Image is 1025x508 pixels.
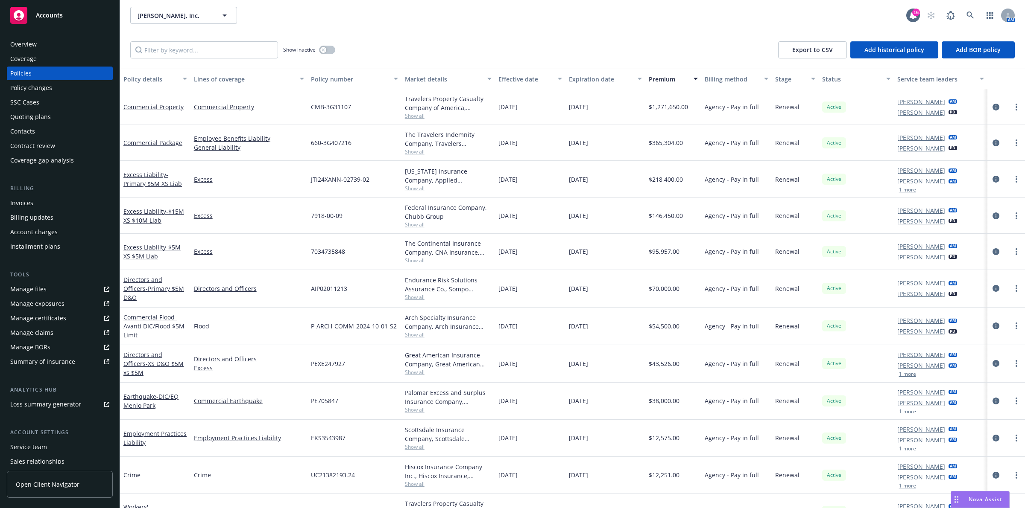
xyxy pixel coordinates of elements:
[405,331,492,338] span: Show all
[7,455,113,468] a: Sales relationships
[10,440,47,454] div: Service team
[569,102,588,111] span: [DATE]
[194,134,304,143] a: Employee Benefits Liability
[649,247,679,256] span: $95,957.00
[850,41,938,58] button: Add historical policy
[405,148,492,155] span: Show all
[826,212,843,220] span: Active
[10,311,66,325] div: Manage certificates
[10,455,64,468] div: Sales relationships
[7,154,113,167] a: Coverage gap analysis
[405,185,492,192] span: Show all
[822,75,881,84] div: Status
[311,359,345,368] span: PEXE247927
[705,211,759,220] span: Agency - Pay in full
[705,102,759,111] span: Agency - Pay in full
[10,38,37,51] div: Overview
[405,167,492,185] div: [US_STATE] Insurance Company, Applied Underwriters, Amwins
[7,225,113,239] a: Account charges
[705,396,759,405] span: Agency - Pay in full
[405,94,492,112] div: Travelers Property Casualty Company of America, Travelers Insurance
[10,211,53,224] div: Billing updates
[981,7,999,24] a: Switch app
[897,462,945,471] a: [PERSON_NAME]
[7,184,113,193] div: Billing
[10,297,64,311] div: Manage exposures
[775,211,799,220] span: Renewal
[495,69,565,89] button: Effective date
[649,396,679,405] span: $38,000.00
[1011,211,1022,221] a: more
[772,69,819,89] button: Stage
[897,133,945,142] a: [PERSON_NAME]
[498,102,518,111] span: [DATE]
[405,351,492,369] div: Great American Insurance Company, Great American Insurance Group, Amwins
[649,75,689,84] div: Premium
[897,388,945,397] a: [PERSON_NAME]
[7,297,113,311] span: Manage exposures
[311,75,389,84] div: Policy number
[123,171,182,188] a: Excess Liability
[962,7,979,24] a: Search
[130,7,237,24] button: [PERSON_NAME], Inc.
[7,326,113,340] a: Manage claims
[705,175,759,184] span: Agency - Pay in full
[120,69,190,89] button: Policy details
[10,110,51,124] div: Quoting plans
[311,396,338,405] span: PE705847
[775,102,799,111] span: Renewal
[405,257,492,264] span: Show all
[283,46,316,53] span: Show inactive
[775,138,799,147] span: Renewal
[899,409,916,414] button: 1 more
[649,211,683,220] span: $146,450.00
[10,125,35,138] div: Contacts
[991,358,1001,369] a: circleInformation
[951,491,962,508] div: Drag to move
[569,247,588,256] span: [DATE]
[498,359,518,368] span: [DATE]
[123,171,182,188] span: - Primary $5M XS Liab
[826,103,843,111] span: Active
[194,143,304,152] a: General Liability
[311,284,347,293] span: AIP02011213
[7,139,113,153] a: Contract review
[569,470,588,479] span: [DATE]
[897,75,975,84] div: Service team leaders
[405,406,492,413] span: Show all
[897,398,945,407] a: [PERSON_NAME]
[951,491,1010,508] button: Nova Assist
[36,12,63,19] span: Accounts
[705,138,759,147] span: Agency - Pay in full
[194,175,304,184] a: Excess
[10,355,75,369] div: Summary of insurance
[775,470,799,479] span: Renewal
[826,434,843,442] span: Active
[991,283,1001,293] a: circleInformation
[123,207,184,224] span: - $15M XS $10M Liab
[705,359,759,368] span: Agency - Pay in full
[991,433,1001,443] a: circleInformation
[649,138,683,147] span: $365,304.00
[991,396,1001,406] a: circleInformation
[649,359,679,368] span: $43,526.00
[123,207,184,224] a: Excess Liability
[498,138,518,147] span: [DATE]
[7,38,113,51] a: Overview
[405,221,492,228] span: Show all
[10,154,74,167] div: Coverage gap analysis
[897,206,945,215] a: [PERSON_NAME]
[405,388,492,406] div: Palomar Excess and Surplus Insurance Company, [GEOGRAPHIC_DATA], Amwins
[7,270,113,279] div: Tools
[7,240,113,253] a: Installment plans
[942,7,959,24] a: Report a Bug
[10,196,33,210] div: Invoices
[10,282,47,296] div: Manage files
[7,81,113,95] a: Policy changes
[123,351,184,377] a: Directors and Officers
[569,75,633,84] div: Expiration date
[991,247,1001,257] a: circleInformation
[7,428,113,437] div: Account settings
[7,125,113,138] a: Contacts
[405,313,492,331] div: Arch Specialty Insurance Company, Arch Insurance Company, Amwins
